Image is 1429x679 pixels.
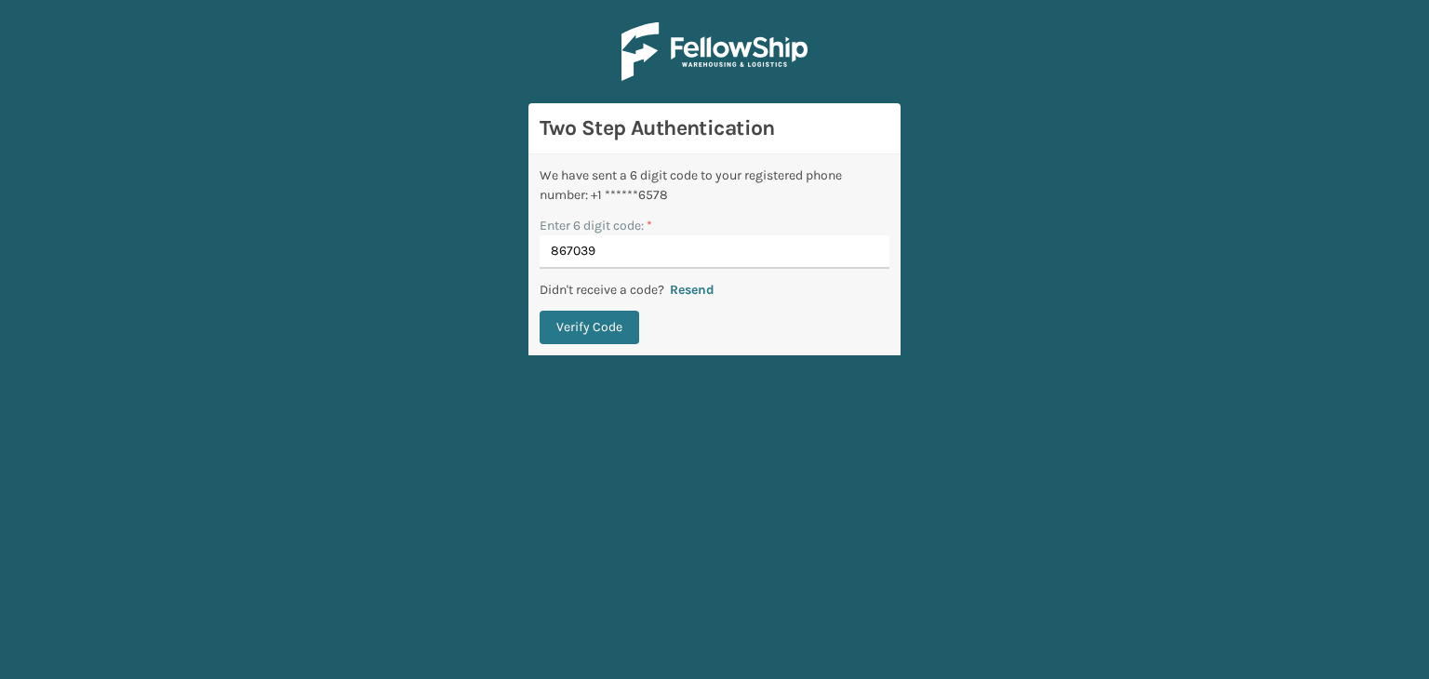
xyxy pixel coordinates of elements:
img: Logo [621,22,808,81]
div: We have sent a 6 digit code to your registered phone number: +1 ******6578 [540,166,889,205]
p: Didn't receive a code? [540,280,664,300]
button: Verify Code [540,311,639,344]
button: Resend [664,282,720,299]
label: Enter 6 digit code: [540,216,652,235]
h3: Two Step Authentication [540,114,889,142]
